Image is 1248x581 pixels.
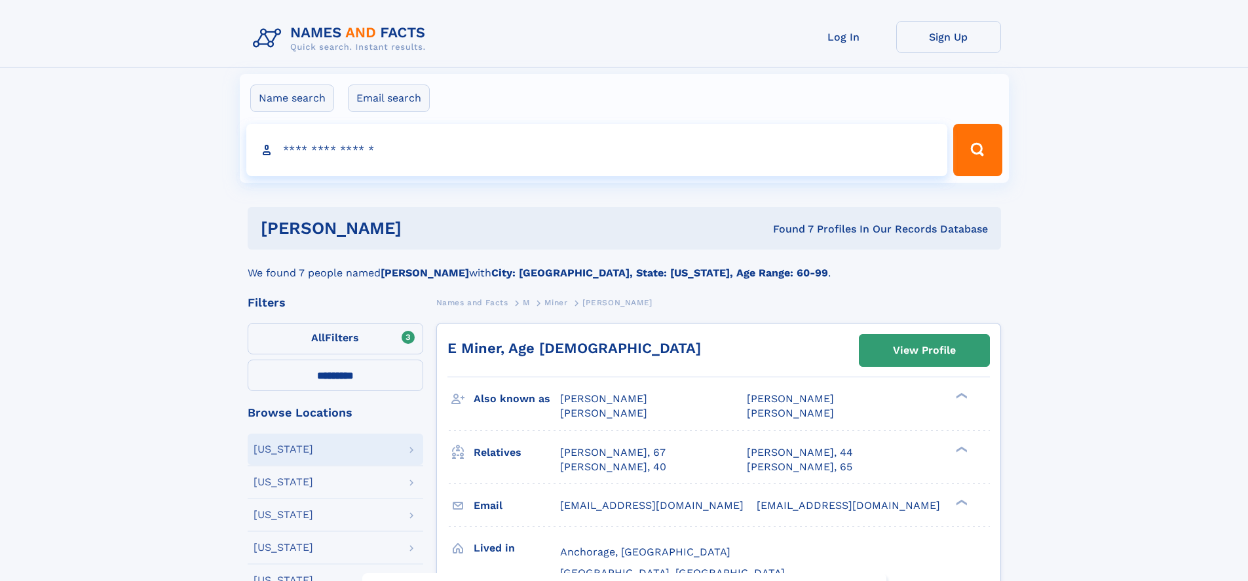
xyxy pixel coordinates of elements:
div: [US_STATE] [254,444,313,455]
h3: Relatives [474,441,560,464]
span: [PERSON_NAME] [560,407,647,419]
span: [PERSON_NAME] [560,392,647,405]
a: Sign Up [896,21,1001,53]
div: [US_STATE] [254,542,313,553]
label: Name search [250,84,334,112]
div: [US_STATE] [254,477,313,487]
a: Log In [791,21,896,53]
h3: Email [474,495,560,517]
h1: [PERSON_NAME] [261,220,588,236]
span: Miner [544,298,567,307]
span: All [311,331,325,344]
b: [PERSON_NAME] [381,267,469,279]
a: [PERSON_NAME], 44 [747,445,853,460]
div: ❯ [953,392,968,400]
div: We found 7 people named with . [248,250,1001,281]
a: Miner [544,294,567,310]
div: View Profile [893,335,956,365]
span: [EMAIL_ADDRESS][DOMAIN_NAME] [560,499,744,512]
span: [PERSON_NAME] [582,298,652,307]
span: Anchorage, [GEOGRAPHIC_DATA] [560,546,730,558]
input: search input [246,124,948,176]
div: ❯ [953,445,968,453]
span: [PERSON_NAME] [747,407,834,419]
span: [EMAIL_ADDRESS][DOMAIN_NAME] [757,499,940,512]
label: Email search [348,84,430,112]
div: Found 7 Profiles In Our Records Database [587,222,988,236]
a: [PERSON_NAME], 40 [560,460,666,474]
div: ❯ [953,498,968,506]
button: Search Button [953,124,1002,176]
h3: Lived in [474,537,560,559]
a: E Miner, Age [DEMOGRAPHIC_DATA] [447,340,701,356]
span: [PERSON_NAME] [747,392,834,405]
img: Logo Names and Facts [248,21,436,56]
a: [PERSON_NAME], 67 [560,445,666,460]
a: [PERSON_NAME], 65 [747,460,852,474]
div: [US_STATE] [254,510,313,520]
div: Filters [248,297,423,309]
div: Browse Locations [248,407,423,419]
b: City: [GEOGRAPHIC_DATA], State: [US_STATE], Age Range: 60-99 [491,267,828,279]
a: Names and Facts [436,294,508,310]
span: M [523,298,530,307]
span: [GEOGRAPHIC_DATA], [GEOGRAPHIC_DATA] [560,567,785,579]
a: View Profile [860,335,989,366]
label: Filters [248,323,423,354]
h3: Also known as [474,388,560,410]
a: M [523,294,530,310]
